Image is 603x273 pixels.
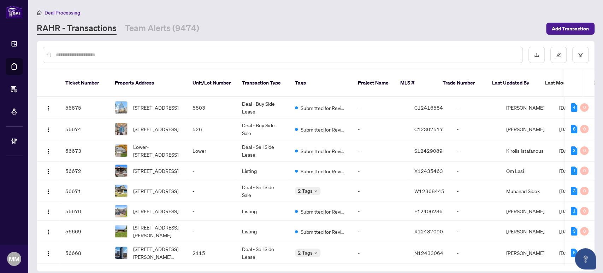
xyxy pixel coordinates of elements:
td: [PERSON_NAME] [501,97,554,118]
img: Logo [46,209,51,215]
td: Deal - Sell Side Lease [236,242,289,264]
div: 0 [580,207,589,215]
span: E12406286 [414,208,443,214]
th: MLS # [395,69,437,97]
button: Logo [43,226,54,237]
span: down [314,251,318,255]
td: - [451,180,501,202]
div: 1 [571,207,577,215]
td: [PERSON_NAME] [501,118,554,140]
span: [STREET_ADDRESS] [133,187,178,195]
span: [DATE] [559,250,575,256]
td: - [451,242,501,264]
span: [DATE] [559,126,575,132]
a: RAHR - Transactions [37,22,117,35]
img: thumbnail-img [115,247,127,259]
button: Logo [43,123,54,135]
span: MM [9,254,19,264]
td: - [187,162,236,180]
span: Deal Processing [45,10,80,16]
span: Submitted for Review [301,147,347,155]
button: Logo [43,205,54,217]
th: Last Modified Date [539,69,603,97]
div: 5 [571,249,577,257]
div: 0 [580,167,589,175]
td: [PERSON_NAME] [501,242,554,264]
span: down [314,189,318,193]
td: 56668 [60,242,109,264]
img: thumbnail-img [115,205,127,217]
img: Logo [46,169,51,174]
td: Listing [236,202,289,221]
span: [DATE] [559,168,575,174]
span: [STREET_ADDRESS] [133,207,178,215]
span: filter [578,52,583,57]
td: 56673 [60,140,109,162]
td: 56672 [60,162,109,180]
span: [STREET_ADDRESS] [133,125,178,133]
span: C12416584 [414,104,443,111]
div: 0 [580,146,589,155]
img: logo [6,5,23,18]
img: Logo [46,189,51,194]
span: home [37,10,42,15]
td: Deal - Buy Side Lease [236,97,289,118]
td: - [451,97,501,118]
span: [STREET_ADDRESS][PERSON_NAME] [133,223,181,239]
div: 0 [580,125,589,133]
span: W12368445 [414,188,444,194]
img: Logo [46,229,51,235]
td: 56671 [60,180,109,202]
div: 3 [571,227,577,236]
button: Logo [43,145,54,156]
div: 4 [571,103,577,112]
span: 2 Tags [298,187,313,195]
span: C12307517 [414,126,443,132]
th: Unit/Lot Number [187,69,236,97]
span: download [534,52,539,57]
th: Trade Number [437,69,486,97]
td: [PERSON_NAME] [501,202,554,221]
div: 3 [571,187,577,195]
span: Submitted for Review [301,167,347,175]
td: - [187,221,236,242]
th: Property Address [109,69,187,97]
td: 56669 [60,221,109,242]
img: thumbnail-img [115,185,127,197]
td: Om Lasi [501,162,554,180]
td: - [187,180,236,202]
td: 2115 [187,242,236,264]
span: X12435463 [414,168,443,174]
span: N12433064 [414,250,443,256]
td: - [451,202,501,221]
td: - [451,140,501,162]
span: [DATE] [559,104,575,111]
td: Muhanad Sidek [501,180,554,202]
td: - [352,118,409,140]
td: Listing [236,221,289,242]
span: 2 Tags [298,249,313,257]
td: - [451,162,501,180]
td: [PERSON_NAME] [501,221,554,242]
span: S12429089 [414,147,443,154]
div: 3 [571,146,577,155]
img: Logo [46,251,51,256]
img: Logo [46,149,51,154]
span: Last Modified Date [545,79,588,87]
a: Team Alerts (9474) [125,22,199,35]
span: [STREET_ADDRESS] [133,167,178,175]
span: Lower-[STREET_ADDRESS] [133,143,181,158]
img: Logo [46,127,51,133]
div: 0 [580,187,589,195]
span: Submitted for Review [301,104,347,112]
button: Open asap [575,248,596,269]
td: 56674 [60,118,109,140]
span: Submitted for Review [301,126,347,133]
th: Transaction Type [236,69,289,97]
span: edit [556,52,561,57]
td: 56670 [60,202,109,221]
td: - [451,118,501,140]
span: Add Transaction [552,23,589,34]
td: Kirolis Istafanous [501,140,554,162]
td: 5503 [187,97,236,118]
